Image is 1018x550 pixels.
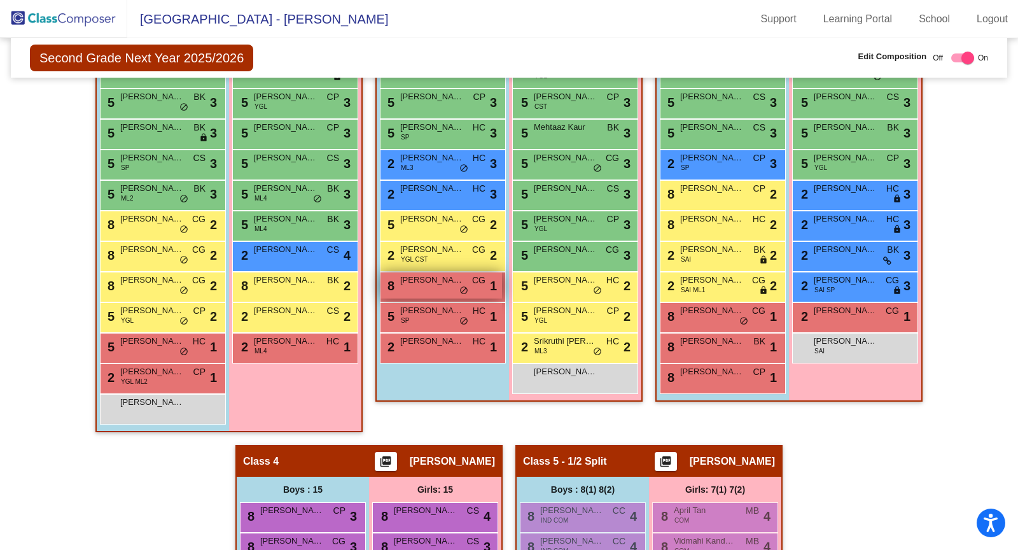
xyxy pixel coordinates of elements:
span: SAI ML1 [681,285,705,295]
span: 3 [903,154,910,173]
span: [PERSON_NAME] [814,121,877,134]
span: CS [753,90,765,104]
span: lock [199,133,208,143]
span: 1 [490,276,497,295]
span: ML3 [534,346,547,356]
span: [PERSON_NAME] [120,274,184,286]
span: 8 [664,309,674,323]
span: SP [401,132,409,142]
span: ML2 [121,194,133,203]
a: School [909,9,960,29]
span: 4 [484,507,491,526]
span: 3 [344,154,351,173]
span: 4 [630,507,637,526]
span: [PERSON_NAME] [400,213,464,225]
span: 3 [490,154,497,173]
span: [PERSON_NAME] [680,243,744,256]
span: [PERSON_NAME] [400,274,464,286]
span: YGL [534,316,547,325]
span: CS [607,182,619,195]
span: CG [606,152,619,165]
span: [PERSON_NAME] [120,365,184,378]
span: [PERSON_NAME] [814,304,877,317]
span: HC [886,213,899,226]
span: CP [607,90,619,104]
span: lock [893,194,902,204]
span: 4 [763,507,770,526]
mat-icon: picture_as_pdf [378,455,393,473]
span: SAI [814,346,825,356]
span: CS [327,152,339,165]
span: [PERSON_NAME] [680,335,744,348]
span: 3 [490,185,497,204]
span: [PERSON_NAME] [400,152,464,164]
span: 8 [104,248,115,262]
span: CP [327,121,339,134]
span: [PERSON_NAME] [680,182,744,195]
span: do_not_disturb_alt [593,164,602,174]
span: 3 [490,123,497,143]
span: 5 [384,95,394,109]
span: 1 [490,307,497,326]
span: 8 [238,279,248,293]
span: 5 [104,95,115,109]
span: CS [327,304,339,318]
span: 3 [624,123,631,143]
span: do_not_disturb_alt [179,194,188,204]
span: [PERSON_NAME] [120,213,184,225]
span: [PERSON_NAME] [534,90,597,103]
span: 1 [770,307,777,326]
span: [PERSON_NAME] [534,243,597,256]
span: CC [613,504,625,518]
span: 3 [903,93,910,112]
span: 5 [798,157,808,171]
span: Off [933,52,943,64]
span: CS [193,152,206,165]
span: BK [887,243,899,257]
span: YGL [254,102,267,111]
span: 5 [798,95,808,109]
span: 3 [770,154,777,173]
span: 2 [238,340,248,354]
span: CS [327,243,339,257]
span: 1 [344,337,351,356]
span: 2 [664,157,674,171]
span: 1 [490,337,497,356]
span: CP [193,304,206,318]
span: 5 [518,218,528,232]
span: [PERSON_NAME] [400,121,464,134]
span: 5 [238,126,248,140]
span: 5 [384,126,394,140]
span: YGL ML2 [121,377,148,386]
span: ML4 [254,224,267,234]
span: BK [327,182,339,195]
span: [PERSON_NAME] [400,90,464,103]
span: 2 [344,276,351,295]
span: 2 [624,307,631,326]
a: Logout [966,9,1018,29]
span: [PERSON_NAME] [814,335,877,348]
span: 3 [344,185,351,204]
span: CST [534,102,547,111]
span: lock [759,255,768,265]
span: 5 [518,157,528,171]
span: [PERSON_NAME] [814,90,877,103]
span: 1 [770,368,777,387]
span: 2 [664,279,674,293]
span: [PERSON_NAME] [814,274,877,286]
span: do_not_disturb_alt [459,164,468,174]
span: 2 [798,187,808,201]
span: 2 [798,248,808,262]
span: 2 [624,276,631,295]
span: 3 [624,246,631,265]
span: 3 [903,246,910,265]
span: 2 [384,340,394,354]
span: MB [746,504,759,518]
span: HC [473,304,485,318]
span: 8 [664,340,674,354]
span: [PERSON_NAME][GEOGRAPHIC_DATA] [120,243,184,256]
span: YGL [121,316,134,325]
span: CP [473,90,485,104]
span: [PERSON_NAME] [534,304,597,317]
span: On [978,52,988,64]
